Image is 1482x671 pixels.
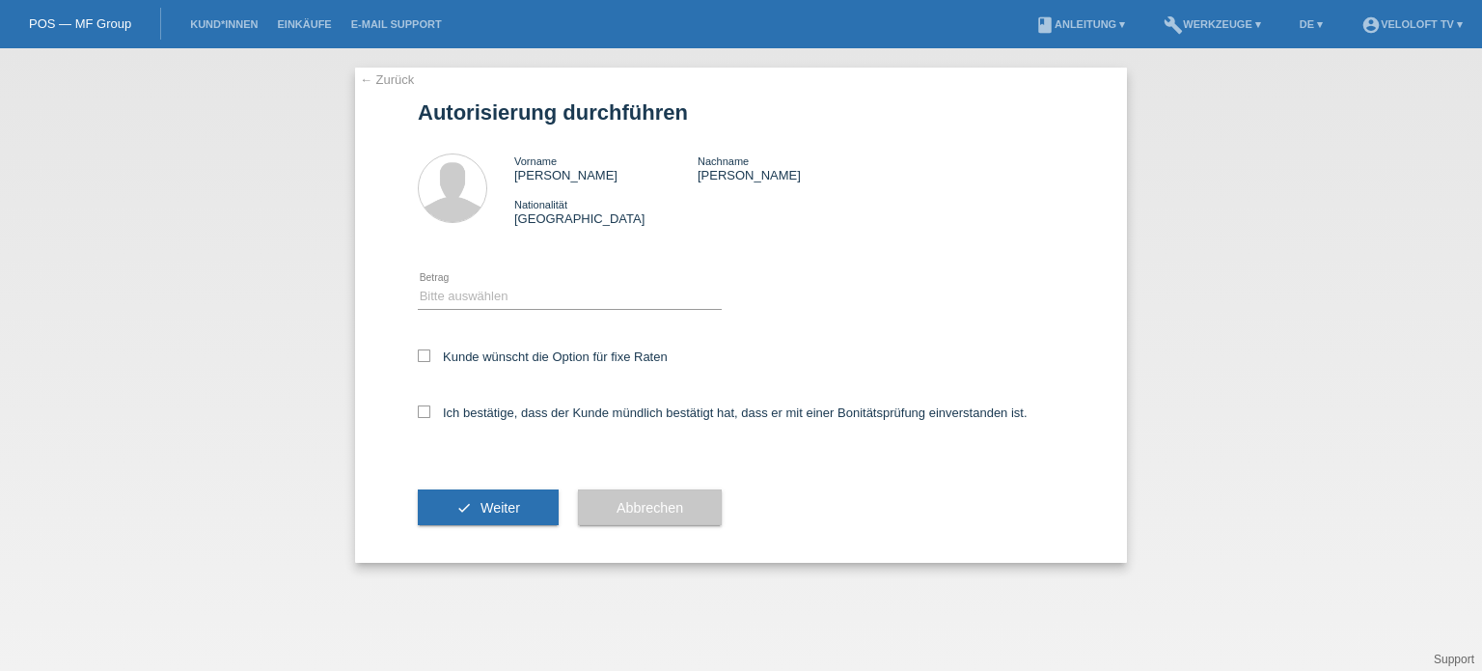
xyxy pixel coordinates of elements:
[1026,18,1135,30] a: bookAnleitung ▾
[698,155,749,167] span: Nachname
[418,489,559,526] button: check Weiter
[1361,15,1381,35] i: account_circle
[360,72,414,87] a: ← Zurück
[1434,653,1474,666] a: Support
[480,500,520,516] span: Weiter
[514,197,698,226] div: [GEOGRAPHIC_DATA]
[418,405,1028,420] label: Ich bestätige, dass der Kunde mündlich bestätigt hat, dass er mit einer Bonitätsprüfung einversta...
[698,154,881,182] div: [PERSON_NAME]
[1154,18,1271,30] a: buildWerkzeuge ▾
[514,155,557,167] span: Vorname
[1352,18,1472,30] a: account_circleVeloLoft TV ▾
[578,489,722,526] button: Abbrechen
[180,18,267,30] a: Kund*innen
[514,154,698,182] div: [PERSON_NAME]
[342,18,452,30] a: E-Mail Support
[29,16,131,31] a: POS — MF Group
[267,18,341,30] a: Einkäufe
[456,500,472,516] i: check
[514,199,567,210] span: Nationalität
[1035,15,1055,35] i: book
[617,500,683,516] span: Abbrechen
[418,349,668,364] label: Kunde wünscht die Option für fixe Raten
[418,100,1064,125] h1: Autorisierung durchführen
[1290,18,1332,30] a: DE ▾
[1164,15,1183,35] i: build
